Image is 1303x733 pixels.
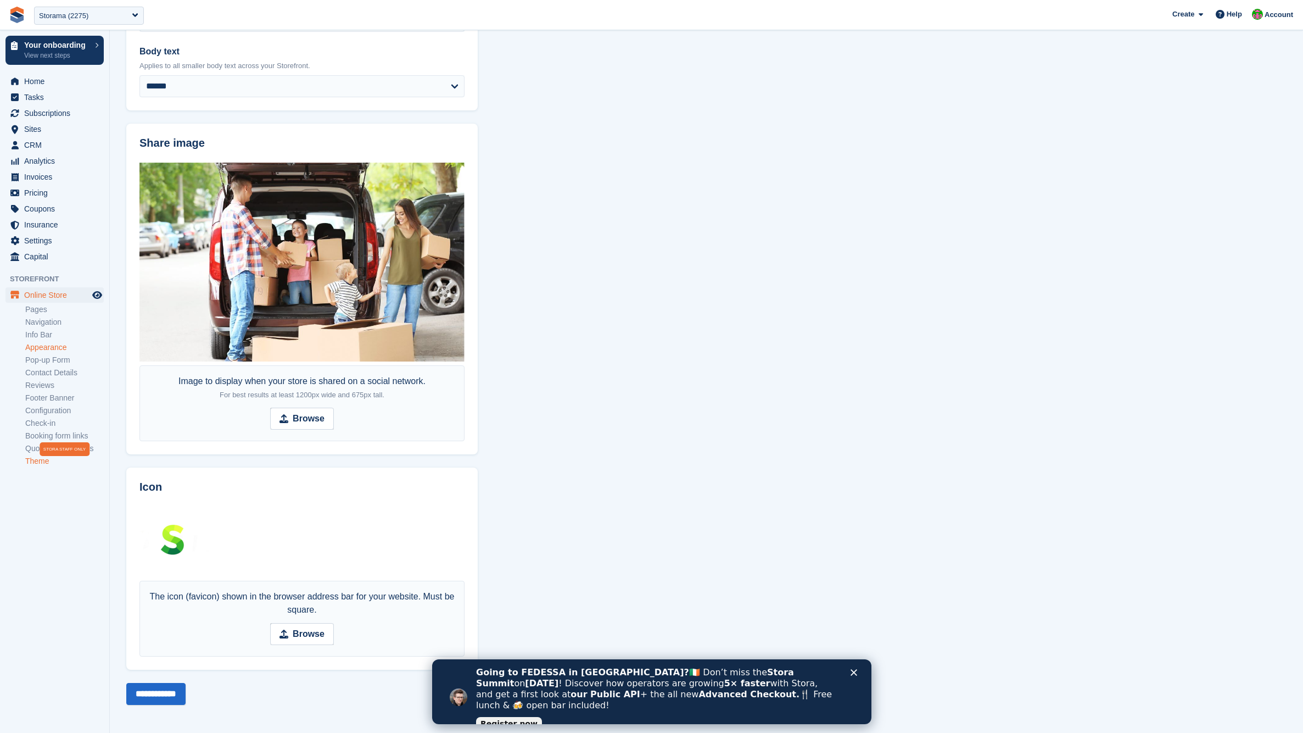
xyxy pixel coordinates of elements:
input: Browse [270,408,334,430]
span: Tasks [24,90,90,105]
a: Register now [44,58,110,71]
a: menu [5,105,104,121]
a: Pop-up Form [25,355,104,365]
a: Appearance [25,342,104,353]
h2: Share image [139,137,465,149]
img: stora-icon-8386f47178a22dfd0bd8f6a31ec36ba5ce8667c1dd55bd0f319d3a0aa187defe.svg [9,7,25,23]
div: The icon (favicon) shown in the browser address bar for your website. Must be square. [146,590,458,617]
a: menu [5,287,104,303]
img: Will McNeilly [1252,9,1263,20]
div: Close [418,10,429,16]
iframe: Intercom live chat banner [432,659,871,724]
span: Pricing [24,185,90,201]
h2: Icon [139,481,465,493]
span: Analytics [24,153,90,169]
strong: Browse [293,628,325,641]
a: Info Bar [25,330,104,340]
input: Browse [270,623,334,645]
span: Subscriptions [24,105,90,121]
strong: Browse [293,412,325,425]
span: Online Store [24,287,90,303]
a: menu [5,201,104,216]
span: Insurance [24,217,90,232]
span: Storefront [10,274,109,285]
span: For best results at least 1200px wide and 675px tall. [220,391,384,399]
span: Home [24,74,90,89]
a: menu [5,185,104,201]
span: Invoices [24,169,90,185]
p: Your onboarding [24,41,90,49]
a: menu [5,90,104,105]
p: Applies to all smaller body text across your Storefront. [139,60,465,71]
a: Check-in [25,418,104,429]
img: Storama-social.jpg [139,163,465,362]
a: Reviews [25,380,104,391]
a: Navigation [25,317,104,327]
a: Quotation form links [25,443,104,454]
a: menu [5,169,104,185]
a: menu [5,217,104,232]
img: Screenshot%202025-09-17%20at%2012.52.55.png [139,507,209,577]
a: Pages [25,304,104,315]
span: Capital [24,249,90,264]
span: CRM [24,137,90,153]
span: Account [1265,9,1293,20]
a: menu [5,74,104,89]
a: Theme [25,456,104,467]
span: Settings [24,233,90,248]
a: Your onboarding View next steps [5,36,104,65]
div: Image to display when your store is shared on a social network. [178,375,426,401]
a: Contact Details [25,368,104,378]
div: Storama (2275) [39,10,88,21]
a: Footer Banner [25,393,104,403]
a: menu [5,137,104,153]
span: Coupons [24,201,90,216]
a: menu [5,153,104,169]
a: menu [5,233,104,248]
span: Create [1172,9,1194,20]
a: Booking form links [25,431,104,441]
span: Sites [24,121,90,137]
a: menu [5,121,104,137]
a: Preview store [91,288,104,302]
span: Help [1227,9,1242,20]
a: Configuration [25,406,104,416]
a: menu [5,249,104,264]
p: View next steps [24,51,90,60]
label: Body text [139,45,465,58]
